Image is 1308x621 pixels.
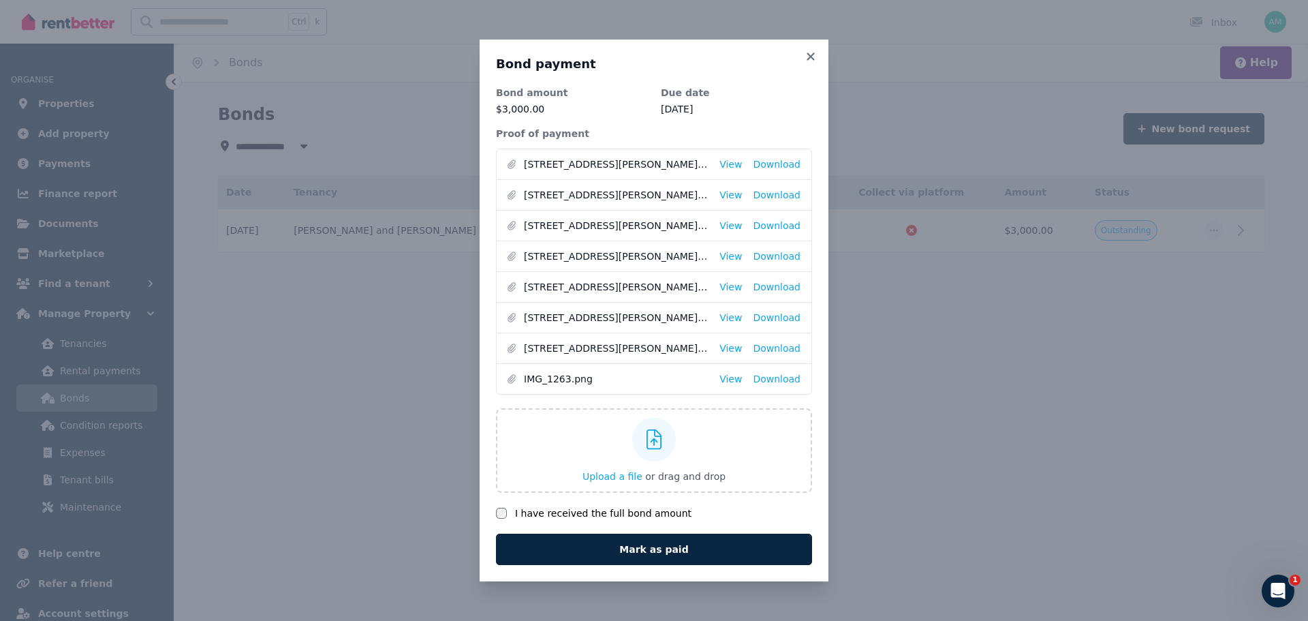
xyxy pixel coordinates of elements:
dt: Bond amount [496,86,647,100]
button: Upload a file or drag and drop [582,470,726,483]
a: Download [753,219,800,232]
dt: Proof of payment [496,127,812,140]
a: View [719,157,742,171]
span: [STREET_ADDRESS][PERSON_NAME] - Lease Application Form 18 (2).jpg [524,249,708,263]
a: View [719,219,742,232]
span: [STREET_ADDRESS][PERSON_NAME] - Lease Application Form 18 (5).jpg [524,342,708,355]
span: [STREET_ADDRESS][PERSON_NAME] - Lease Application Form 18 (1).jpg [524,219,708,232]
span: [STREET_ADDRESS][PERSON_NAME] - Applicant Details Form.jpg [524,157,708,171]
iframe: Intercom live chat [1262,575,1294,607]
a: View [719,372,742,386]
a: View [719,342,742,355]
span: 1 [1290,575,1301,586]
a: Download [753,188,800,202]
a: View [719,280,742,294]
dd: [DATE] [661,102,812,116]
a: Download [753,311,800,324]
a: View [719,249,742,263]
span: IMG_1263.png [524,372,708,386]
a: View [719,188,742,202]
span: [STREET_ADDRESS][PERSON_NAME] Lease Agreement.pdf [524,188,708,202]
a: Download [753,249,800,263]
span: or drag and drop [645,471,726,482]
label: I have received the full bond amount [515,506,691,520]
h3: Bond payment [496,56,812,72]
dt: Due date [661,86,812,100]
a: Download [753,280,800,294]
span: Upload a file [582,471,642,482]
a: Download [753,372,800,386]
span: [STREET_ADDRESS][PERSON_NAME] - Lease Application Form 18 (4).jpg [524,311,708,324]
p: $3,000.00 [496,102,647,116]
button: Mark as paid [496,534,812,565]
a: Download [753,157,800,171]
a: View [719,311,742,324]
span: [STREET_ADDRESS][PERSON_NAME] - Lease Application Form 18 (3).jpg [524,280,708,294]
a: Download [753,342,800,355]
